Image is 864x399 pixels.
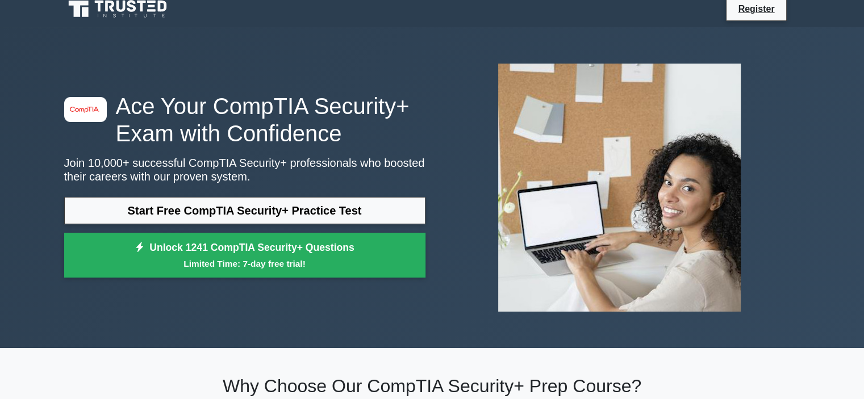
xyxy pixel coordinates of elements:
p: Join 10,000+ successful CompTIA Security+ professionals who boosted their careers with our proven... [64,156,425,183]
a: Unlock 1241 CompTIA Security+ QuestionsLimited Time: 7-day free trial! [64,233,425,278]
h2: Why Choose Our CompTIA Security+ Prep Course? [64,375,800,397]
small: Limited Time: 7-day free trial! [78,257,411,270]
a: Register [731,2,781,16]
h1: Ace Your CompTIA Security+ Exam with Confidence [64,93,425,147]
a: Start Free CompTIA Security+ Practice Test [64,197,425,224]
